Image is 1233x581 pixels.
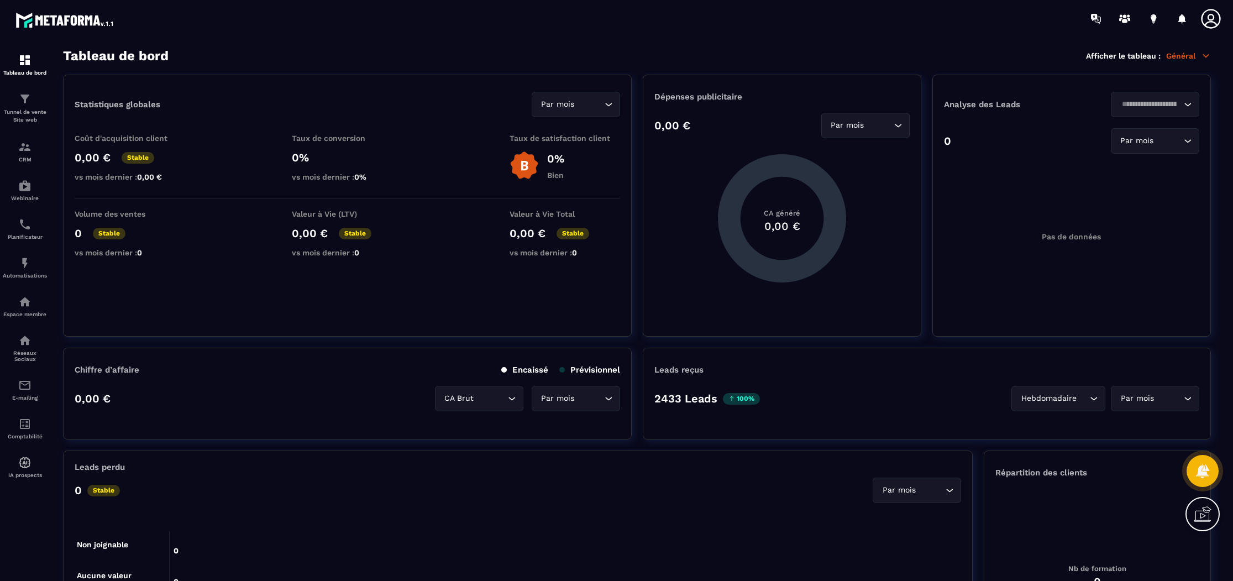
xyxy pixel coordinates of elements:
[3,248,47,287] a: automationsautomationsAutomatisations
[87,485,120,496] p: Stable
[75,248,185,257] p: vs mois dernier :
[654,365,704,375] p: Leads reçus
[75,100,160,109] p: Statistiques globales
[18,179,32,192] img: automations
[75,151,111,164] p: 0,00 €
[995,468,1199,478] p: Répartition des clients
[1111,92,1199,117] div: Search for option
[944,100,1072,109] p: Analyse des Leads
[880,484,918,496] span: Par mois
[559,365,620,375] p: Prévisionnel
[18,257,32,270] img: automations
[93,228,125,239] p: Stable
[18,456,32,469] img: automations
[3,433,47,439] p: Comptabilité
[18,140,32,154] img: formation
[75,392,111,405] p: 0,00 €
[547,171,564,180] p: Bien
[75,210,185,218] p: Volume des ventes
[510,210,620,218] p: Valeur à Vie Total
[3,350,47,362] p: Réseaux Sociaux
[3,472,47,478] p: IA prospects
[292,248,402,257] p: vs mois dernier :
[3,132,47,171] a: formationformationCRM
[292,134,402,143] p: Taux de conversion
[75,484,82,497] p: 0
[547,152,564,165] p: 0%
[1019,392,1079,405] span: Hebdomadaire
[63,48,169,64] h3: Tableau de bord
[3,234,47,240] p: Planificateur
[557,228,589,239] p: Stable
[3,395,47,401] p: E-mailing
[15,10,115,30] img: logo
[918,484,943,496] input: Search for option
[1118,392,1156,405] span: Par mois
[510,134,620,143] p: Taux de satisfaction client
[723,393,760,405] p: 100%
[1118,98,1181,111] input: Search for option
[476,392,505,405] input: Search for option
[539,98,577,111] span: Par mois
[77,571,132,580] tspan: Aucune valeur
[3,195,47,201] p: Webinaire
[510,227,545,240] p: 0,00 €
[292,151,402,164] p: 0%
[18,379,32,392] img: email
[18,54,32,67] img: formation
[532,386,620,411] div: Search for option
[654,92,910,102] p: Dépenses publicitaire
[435,386,523,411] div: Search for option
[339,228,371,239] p: Stable
[821,113,910,138] div: Search for option
[1111,386,1199,411] div: Search for option
[539,392,577,405] span: Par mois
[828,119,867,132] span: Par mois
[137,248,142,257] span: 0
[3,45,47,84] a: formationformationTableau de bord
[77,541,128,550] tspan: Non joignable
[18,92,32,106] img: formation
[354,248,359,257] span: 0
[3,287,47,326] a: automationsautomationsEspace membre
[3,84,47,132] a: formationformationTunnel de vente Site web
[292,210,402,218] p: Valeur à Vie (LTV)
[3,326,47,370] a: social-networksocial-networkRéseaux Sociaux
[3,156,47,163] p: CRM
[654,119,690,132] p: 0,00 €
[572,248,577,257] span: 0
[1166,51,1211,61] p: Général
[3,171,47,210] a: automationsautomationsWebinaire
[532,92,620,117] div: Search for option
[1011,386,1105,411] div: Search for option
[1042,232,1101,241] p: Pas de données
[3,108,47,124] p: Tunnel de vente Site web
[510,248,620,257] p: vs mois dernier :
[3,210,47,248] a: schedulerschedulerPlanificateur
[3,311,47,317] p: Espace membre
[577,392,602,405] input: Search for option
[1111,128,1199,154] div: Search for option
[18,334,32,347] img: social-network
[501,365,548,375] p: Encaissé
[18,218,32,231] img: scheduler
[577,98,602,111] input: Search for option
[75,365,139,375] p: Chiffre d’affaire
[292,227,328,240] p: 0,00 €
[1156,392,1181,405] input: Search for option
[442,392,476,405] span: CA Brut
[1086,51,1161,60] p: Afficher le tableau :
[654,392,717,405] p: 2433 Leads
[122,152,154,164] p: Stable
[75,172,185,181] p: vs mois dernier :
[1079,392,1087,405] input: Search for option
[3,273,47,279] p: Automatisations
[3,409,47,448] a: accountantaccountantComptabilité
[510,151,539,180] img: b-badge-o.b3b20ee6.svg
[18,295,32,308] img: automations
[867,119,891,132] input: Search for option
[1156,135,1181,147] input: Search for option
[873,478,961,503] div: Search for option
[354,172,366,181] span: 0%
[75,462,125,472] p: Leads perdu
